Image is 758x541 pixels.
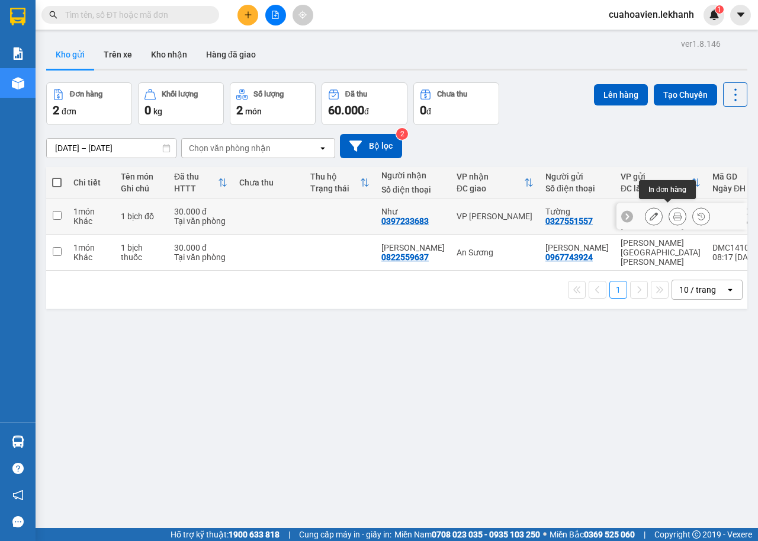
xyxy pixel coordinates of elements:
button: caret-down [730,5,751,25]
div: VP [PERSON_NAME] [457,212,534,221]
th: Toggle SortBy [304,167,375,199]
span: kg [153,107,162,116]
div: Ghi chú [121,184,162,193]
span: 2 [53,103,59,117]
button: Bộ lọc [340,134,402,158]
div: VP gửi [621,172,691,181]
div: [PERSON_NAME][GEOGRAPHIC_DATA][PERSON_NAME] [621,202,701,231]
div: Khối lượng [162,90,198,98]
img: solution-icon [12,47,24,60]
img: logo-vxr [10,8,25,25]
button: file-add [265,5,286,25]
span: copyright [692,530,701,539]
button: Tạo Chuyến [654,84,717,105]
span: Gửi: [10,11,28,24]
div: Tường [10,53,130,67]
span: đ [364,107,369,116]
div: Đã thu [174,172,218,181]
div: 0822559637 [381,252,429,262]
th: Toggle SortBy [168,167,233,199]
span: notification [12,489,24,501]
div: Linh [545,243,609,252]
div: Số lượng [253,90,284,98]
button: Khối lượng0kg [138,82,224,125]
div: Tại văn phòng [174,252,227,262]
div: Tại văn phòng [174,216,227,226]
div: Người gửi [545,172,609,181]
button: Kho nhận [142,40,197,69]
span: plus [244,11,252,19]
div: Khác [73,252,109,262]
strong: 1900 633 818 [229,530,280,539]
div: 0327551557 [545,216,593,226]
div: 1 món [73,207,109,216]
div: Số điện thoại [381,185,445,194]
button: Chưa thu0đ [413,82,499,125]
span: Miền Nam [394,528,540,541]
div: An Sương [457,248,534,257]
div: Chọn văn phòng nhận [189,142,271,154]
span: 2 [236,103,243,117]
div: THÙY LINH [381,243,445,252]
div: Chi tiết [73,178,109,187]
button: plus [237,5,258,25]
div: 0327551557 [10,67,130,84]
button: Đơn hàng2đơn [46,82,132,125]
button: 1 [609,281,627,299]
span: 0 [144,103,151,117]
div: Tên món [121,172,162,181]
span: | [644,528,645,541]
input: Select a date range. [47,139,176,158]
svg: open [725,285,735,294]
div: 1 bịch đồ [121,212,162,221]
img: warehouse-icon [12,77,24,89]
button: Đã thu60.000đ [322,82,407,125]
button: Lên hàng [594,84,648,105]
span: Miền Bắc [550,528,635,541]
span: caret-down [735,9,746,20]
button: Kho gửi [46,40,94,69]
span: đơn [62,107,76,116]
div: Số điện thoại [545,184,609,193]
div: 30.000 đ [174,207,227,216]
button: Số lượng2món [230,82,316,125]
img: icon-new-feature [709,9,720,20]
span: cuahoavien.lekhanh [599,7,704,22]
div: [PERSON_NAME][GEOGRAPHIC_DATA][PERSON_NAME] [10,10,130,53]
span: search [49,11,57,19]
span: Cung cấp máy in - giấy in: [299,528,391,541]
span: Nhận: [139,11,167,24]
span: 0 [420,103,426,117]
div: 30.000 đ [174,243,227,252]
th: Toggle SortBy [451,167,539,199]
div: ĐC lấy [621,184,691,193]
img: warehouse-icon [12,436,24,448]
div: ver 1.8.146 [681,37,721,50]
button: Hàng đã giao [197,40,265,69]
span: Hỗ trợ kỹ thuật: [171,528,280,541]
sup: 2 [396,128,408,140]
button: Trên xe [94,40,142,69]
div: Như [381,207,445,216]
div: 0397233683 [139,53,234,69]
span: ⚪️ [543,532,547,537]
span: đ [426,107,431,116]
span: món [245,107,262,116]
span: | [288,528,290,541]
sup: 1 [715,5,724,14]
div: Khác [73,216,109,226]
div: Sửa đơn hàng [645,207,663,225]
div: 10 / trang [679,284,716,296]
span: aim [298,11,307,19]
div: 1 bịch thuốc [121,243,162,262]
div: In đơn hàng [639,180,696,199]
div: [PERSON_NAME][GEOGRAPHIC_DATA][PERSON_NAME] [621,238,701,267]
div: Như [139,39,234,53]
svg: open [318,143,327,153]
div: HTTT [174,184,218,193]
div: Đã thu [345,90,367,98]
strong: 0369 525 060 [584,530,635,539]
span: message [12,516,24,527]
div: 0967743924 [545,252,593,262]
div: VP nhận [457,172,524,181]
